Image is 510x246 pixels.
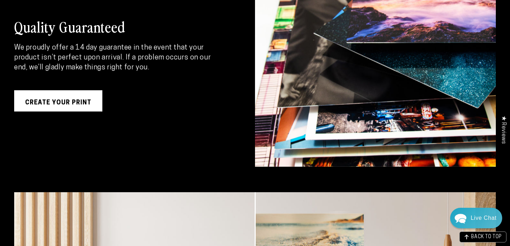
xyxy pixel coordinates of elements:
div: Chat widget toggle [450,208,502,228]
a: Create Your Print [14,90,102,111]
div: Contact Us Directly [471,208,497,228]
div: Click to open Judge.me floating reviews tab [497,110,510,149]
p: We proudly offer a 14 day guarantee in the event that your product isn’t perfect upon arrival. If... [14,43,216,73]
span: BACK TO TOP [471,235,502,240]
h2: Quality Guaranteed [14,17,125,36]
